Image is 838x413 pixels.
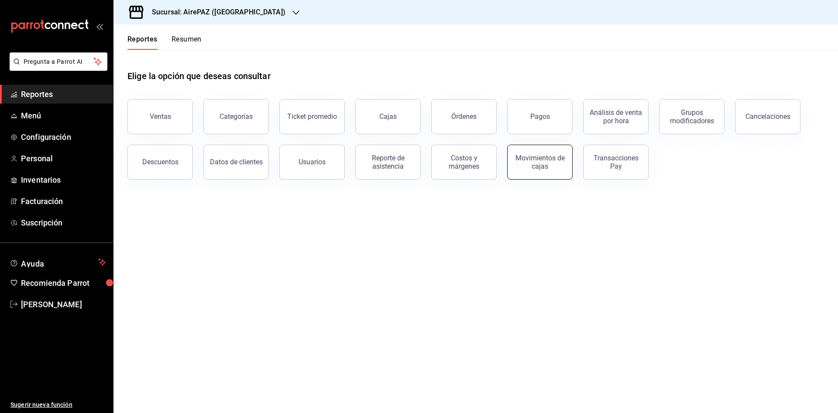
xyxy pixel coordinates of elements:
[379,111,397,122] div: Cajas
[279,145,345,180] button: Usuarios
[279,99,345,134] button: Ticket promedio
[735,99,800,134] button: Cancelaciones
[21,153,106,164] span: Personal
[21,217,106,229] span: Suscripción
[127,69,271,83] h1: Elige la opción que deseas consultar
[355,145,421,180] button: Reporte de asistencia
[507,145,573,180] button: Movimientos de cajas
[10,400,106,410] span: Sugerir nueva función
[530,112,550,121] div: Pagos
[21,298,106,310] span: [PERSON_NAME]
[451,112,477,121] div: Órdenes
[513,154,567,170] div: Movimientos de cajas
[142,158,179,166] div: Descuentos
[437,154,491,170] div: Costos y márgenes
[583,99,649,134] button: Análisis de venta por hora
[127,35,158,50] button: Reportes
[10,52,107,71] button: Pregunta a Parrot AI
[583,145,649,180] button: Transacciones Pay
[127,35,202,50] div: navigation tabs
[127,99,193,134] button: Ventas
[21,88,106,100] span: Reportes
[355,99,421,134] a: Cajas
[172,35,202,50] button: Resumen
[21,174,106,186] span: Inventarios
[6,63,107,73] a: Pregunta a Parrot AI
[220,112,253,121] div: Categorías
[150,112,171,121] div: Ventas
[21,195,106,207] span: Facturación
[431,145,497,180] button: Costos y márgenes
[127,145,193,180] button: Descuentos
[96,23,103,30] button: open_drawer_menu
[203,145,269,180] button: Datos de clientes
[145,7,285,17] h3: Sucursal: AirePAZ ([GEOGRAPHIC_DATA])
[665,108,719,125] div: Grupos modificadores
[431,99,497,134] button: Órdenes
[659,99,725,134] button: Grupos modificadores
[21,277,106,289] span: Recomienda Parrot
[21,131,106,143] span: Configuración
[21,110,106,121] span: Menú
[589,154,643,170] div: Transacciones Pay
[361,154,415,170] div: Reporte de asistencia
[24,57,94,66] span: Pregunta a Parrot AI
[21,257,95,267] span: Ayuda
[745,112,790,121] div: Cancelaciones
[203,99,269,134] button: Categorías
[507,99,573,134] button: Pagos
[210,158,263,166] div: Datos de clientes
[287,112,337,121] div: Ticket promedio
[299,158,326,166] div: Usuarios
[589,108,643,125] div: Análisis de venta por hora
